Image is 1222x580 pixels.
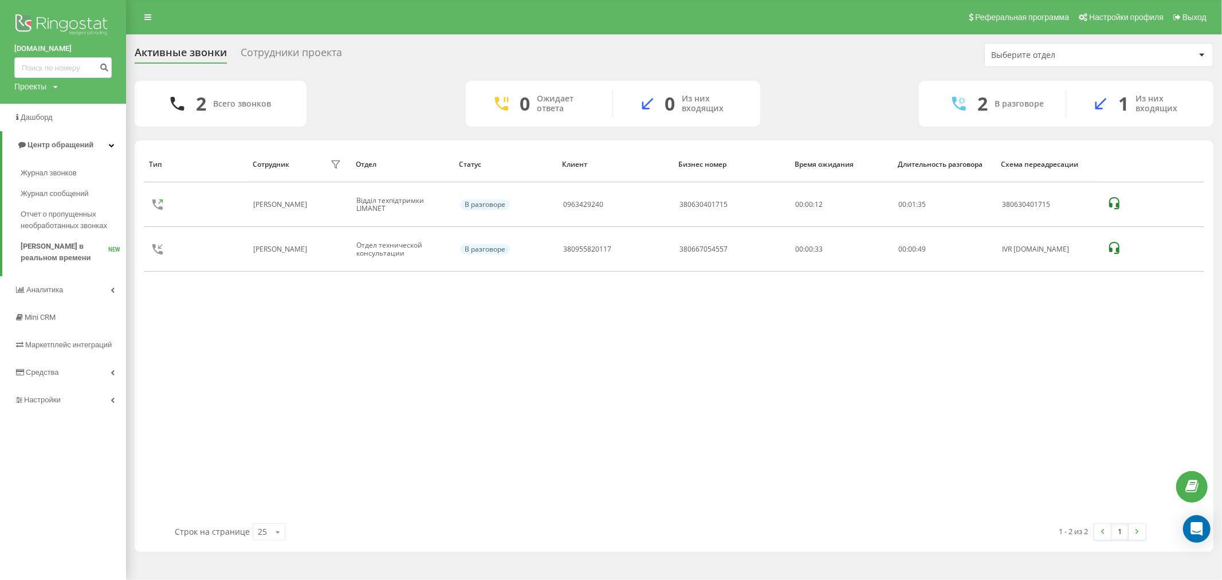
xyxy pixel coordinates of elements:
span: Дашборд [21,113,53,122]
div: : : [899,245,926,253]
div: Тип [149,160,241,168]
div: Активные звонки [135,46,227,64]
span: Маркетплейс интеграций [25,340,112,349]
div: 0 [520,93,531,115]
div: Клиент [563,160,668,168]
span: Журнал звонков [21,167,77,179]
span: Строк на странице [175,526,250,537]
div: Статус [459,160,551,168]
div: : : [899,201,926,209]
span: Отчет о пропущенных необработанных звонках [21,209,120,232]
img: Ringostat logo [14,11,112,40]
span: Mini CRM [25,313,56,322]
div: В разговоре [460,244,510,254]
div: 1 - 2 из 2 [1059,526,1089,537]
div: 380630401715 [679,201,728,209]
a: Центр обращений [2,131,126,159]
div: 00:00:12 [795,201,886,209]
div: Длительность разговора [898,160,990,168]
span: 49 [918,244,926,254]
span: Средства [26,368,59,377]
span: Журнал сообщений [21,188,88,199]
span: [PERSON_NAME] в реальном времени [21,241,108,264]
div: В разговоре [460,199,510,210]
div: Відділ техпідтримки LIMANET [357,197,447,213]
div: Отдел технической консультации [357,241,447,258]
span: 35 [918,199,926,209]
div: Отдел [356,160,448,168]
span: Аналитика [26,285,63,294]
div: 380630401715 [1002,201,1095,209]
div: 0 [665,93,675,115]
div: 00:00:33 [795,245,886,253]
span: Реферальная программа [975,13,1069,22]
a: [DOMAIN_NAME] [14,43,112,54]
div: В разговоре [995,99,1044,109]
div: Сотрудники проекта [241,46,342,64]
div: Из них входящих [1135,94,1196,113]
a: Журнал звонков [21,163,126,183]
a: 1 [1111,524,1129,540]
div: 0963429240 [563,201,603,209]
div: [PERSON_NAME] [253,245,310,253]
span: Центр обращений [27,140,93,149]
div: IVR [DOMAIN_NAME] [1002,245,1095,253]
span: Настройки профиля [1089,13,1164,22]
div: 25 [258,526,267,538]
span: 01 [909,199,917,209]
div: 2 [977,93,988,115]
div: 380667054557 [679,245,728,253]
div: Open Intercom Messenger [1183,515,1211,543]
a: Журнал сообщений [21,183,126,204]
div: Всего звонков [213,99,271,109]
div: Схема переадресации [1001,160,1095,168]
div: 380955820117 [563,245,611,253]
span: 00 [899,199,907,209]
a: Отчет о пропущенных необработанных звонках [21,204,126,236]
div: 2 [196,93,206,115]
div: Выберите отдел [991,50,1128,60]
span: Настройки [24,395,61,404]
div: Бизнес номер [678,160,784,168]
div: Время ожидания [795,160,887,168]
span: 00 [909,244,917,254]
div: Ожидает ответа [537,94,595,113]
div: Сотрудник [253,160,289,168]
a: [PERSON_NAME] в реальном времениNEW [21,236,126,268]
input: Поиск по номеру [14,57,112,78]
div: Из них входящих [682,94,743,113]
div: 1 [1118,93,1129,115]
span: Выход [1182,13,1207,22]
div: Проекты [14,81,46,92]
div: [PERSON_NAME] [253,201,310,209]
span: 00 [899,244,907,254]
